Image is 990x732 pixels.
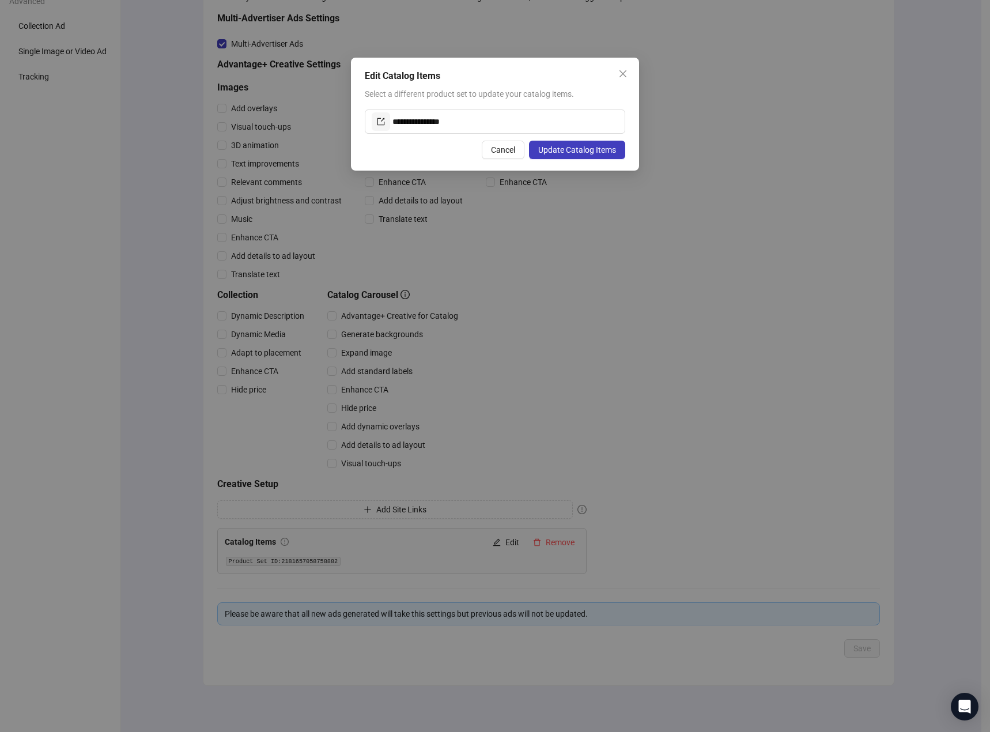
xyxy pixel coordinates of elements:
[365,69,625,83] div: Edit Catalog Items
[377,118,385,126] span: export
[538,145,616,154] span: Update Catalog Items
[618,69,628,78] span: close
[482,141,524,159] button: Cancel
[951,693,978,720] div: Open Intercom Messenger
[529,141,625,159] button: Update Catalog Items
[491,145,515,154] span: Cancel
[365,89,574,99] span: Select a different product set to update your catalog items.
[614,65,632,83] button: Close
